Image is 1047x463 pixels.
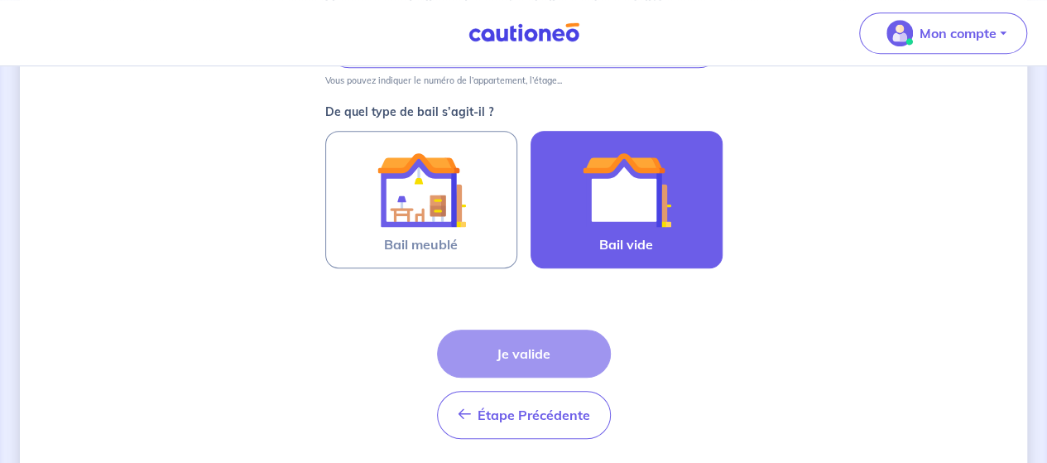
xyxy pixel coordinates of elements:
[920,23,997,43] p: Mon compte
[384,234,458,254] span: Bail meublé
[462,22,586,43] img: Cautioneo
[377,145,466,234] img: illu_furnished_lease.svg
[599,234,653,254] span: Bail vide
[582,145,671,234] img: illu_empty_lease.svg
[478,407,590,423] span: Étape Précédente
[325,75,562,86] p: Vous pouvez indiquer le numéro de l’appartement, l’étage...
[886,20,913,46] img: illu_account_valid_menu.svg
[437,391,611,439] button: Étape Précédente
[859,12,1027,54] button: illu_account_valid_menu.svgMon compte
[325,106,723,118] p: De quel type de bail s’agit-il ?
